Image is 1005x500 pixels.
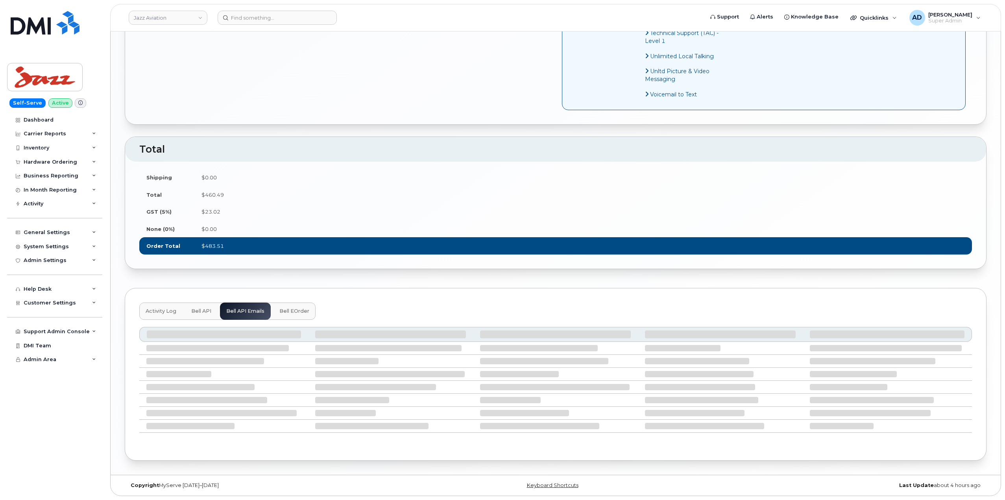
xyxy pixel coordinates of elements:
[201,208,220,215] span: $23.02
[779,9,844,25] a: Knowledge Base
[201,243,224,249] span: $483.51
[125,482,412,489] div: MyServe [DATE]–[DATE]
[745,9,779,25] a: Alerts
[705,9,745,25] a: Support
[279,308,309,314] span: Bell eOrder
[139,144,972,155] h2: Total
[717,13,739,21] span: Support
[129,11,207,25] a: Jazz Aviation
[146,191,162,199] label: Total
[904,10,986,26] div: Adil Derdak
[201,192,224,198] span: $460.49
[650,53,714,60] span: Unlimited Local Talking
[645,30,719,44] span: Technical Support (TAC) - Level 1
[899,482,934,488] strong: Last Update
[201,174,217,181] span: $0.00
[218,11,337,25] input: Find something...
[860,15,889,21] span: Quicklinks
[527,482,578,488] a: Keyboard Shortcuts
[146,225,175,233] label: None (0%)
[146,208,172,216] label: GST (5%)
[146,174,172,181] label: Shipping
[131,482,159,488] strong: Copyright
[928,18,972,24] span: Super Admin
[928,11,972,18] span: [PERSON_NAME]
[912,13,922,22] span: AD
[699,482,987,489] div: about 4 hours ago
[191,308,211,314] span: Bell API
[791,13,839,21] span: Knowledge Base
[146,242,180,250] label: Order Total
[757,13,773,21] span: Alerts
[201,226,217,232] span: $0.00
[845,10,902,26] div: Quicklinks
[650,91,697,98] span: Voicemail to Text
[146,308,176,314] span: Activity Log
[645,68,709,83] span: Unltd Picture & Video Messaging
